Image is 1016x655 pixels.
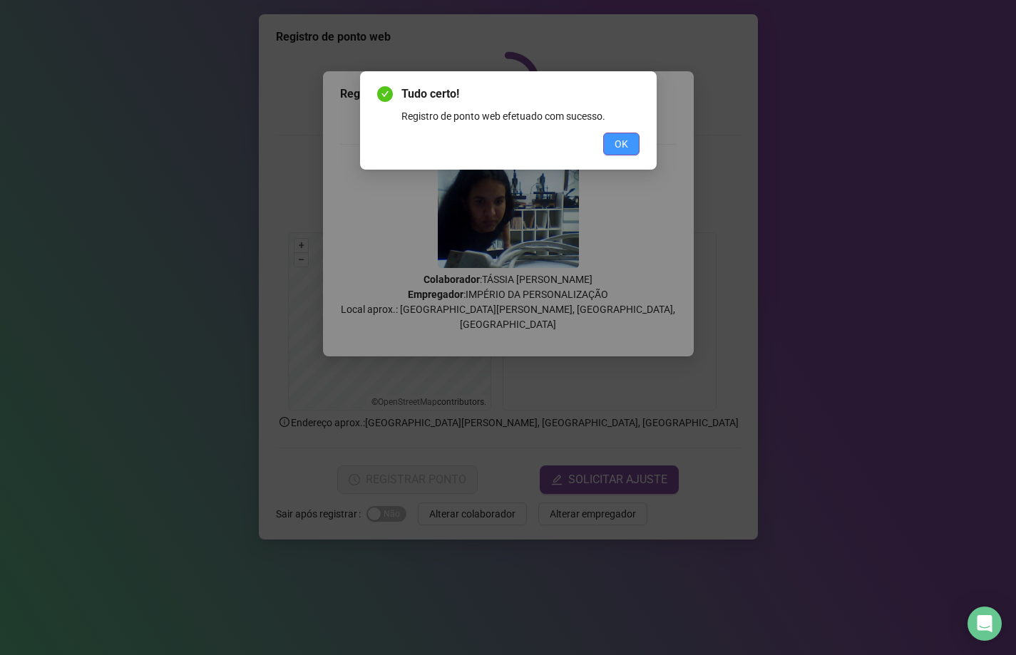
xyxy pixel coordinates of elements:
[615,136,628,152] span: OK
[968,607,1002,641] div: Open Intercom Messenger
[401,86,640,103] span: Tudo certo!
[401,108,640,124] div: Registro de ponto web efetuado com sucesso.
[603,133,640,155] button: OK
[377,86,393,102] span: check-circle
